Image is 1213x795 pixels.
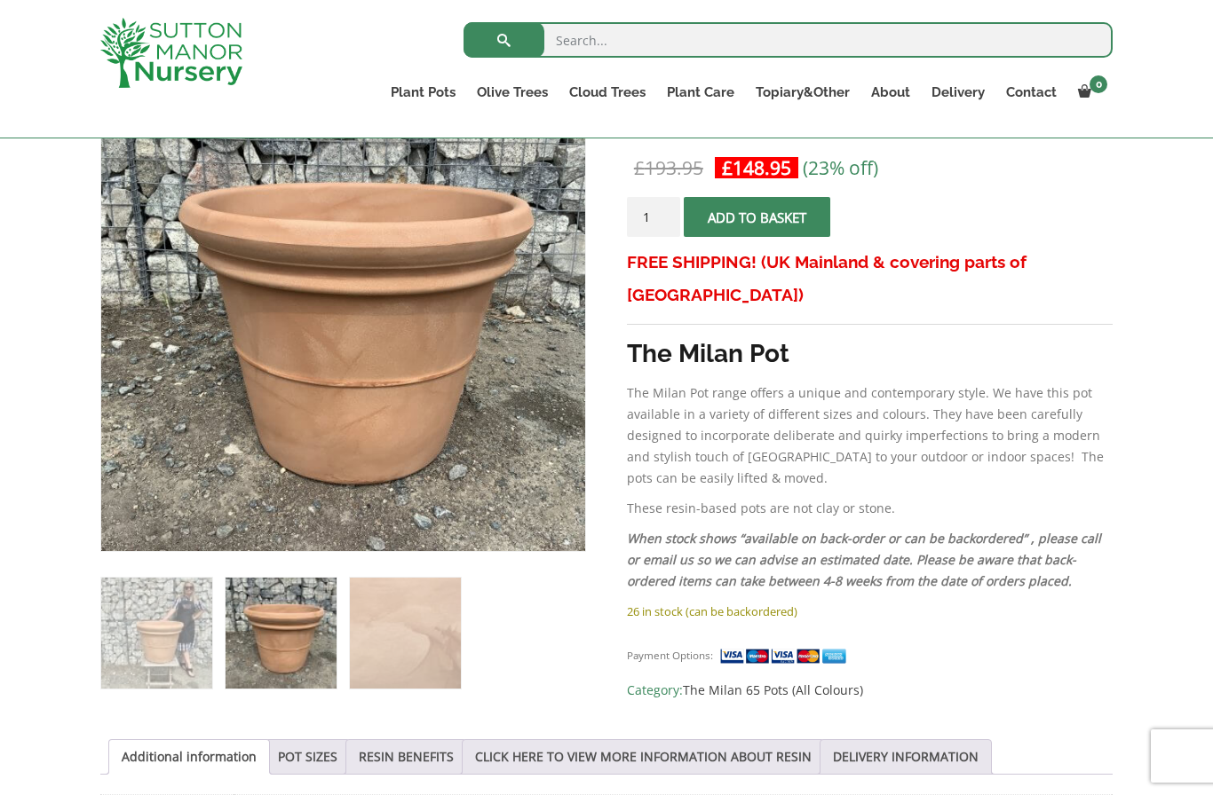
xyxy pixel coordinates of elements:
a: POT SIZES [278,740,337,774]
a: The Milan 65 Pots (All Colours) [683,681,863,698]
p: 26 in stock (can be backordered) [627,601,1113,622]
small: Payment Options: [627,649,713,662]
span: 0 [1090,75,1107,93]
input: Search... [464,22,1113,58]
img: The Milan Pot 65 Colour Terracotta - Image 3 [350,578,461,689]
img: payment supported [719,647,852,665]
a: DELIVERY INFORMATION [833,740,979,774]
img: The Milan Pot 65 Colour Terracotta [101,578,212,689]
a: 0 [1067,80,1113,105]
a: Olive Trees [466,80,559,105]
a: RESIN BENEFITS [359,740,454,774]
span: £ [634,155,645,180]
img: logo [100,18,242,88]
h1: The Milan Pot 65 Colour Terracotta [627,67,1113,141]
a: Plant Pots [380,80,466,105]
span: Category: [627,680,1113,701]
a: Topiary&Other [745,80,860,105]
input: Product quantity [627,197,680,237]
a: Plant Care [656,80,745,105]
h3: FREE SHIPPING! (UK Mainland & covering parts of [GEOGRAPHIC_DATA]) [627,246,1113,311]
a: Cloud Trees [559,80,656,105]
span: £ [722,155,733,180]
bdi: 193.95 [634,155,703,180]
a: Contact [995,80,1067,105]
span: (23% off) [803,155,878,180]
strong: The Milan Pot [627,339,789,368]
a: About [860,80,921,105]
button: Add to basket [684,197,830,237]
a: CLICK HERE TO VIEW MORE INFORMATION ABOUT RESIN [475,740,812,774]
em: When stock shows “available on back-order or can be backordered” , please call or email us so we ... [627,530,1101,589]
p: These resin-based pots are not clay or stone. [627,498,1113,519]
a: Additional information [122,740,257,774]
bdi: 148.95 [722,155,791,180]
a: Delivery [921,80,995,105]
p: The Milan Pot range offers a unique and contemporary style. We have this pot available in a varie... [627,382,1113,489]
img: The Milan Pot 65 Colour Terracotta - Image 2 [226,578,337,689]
